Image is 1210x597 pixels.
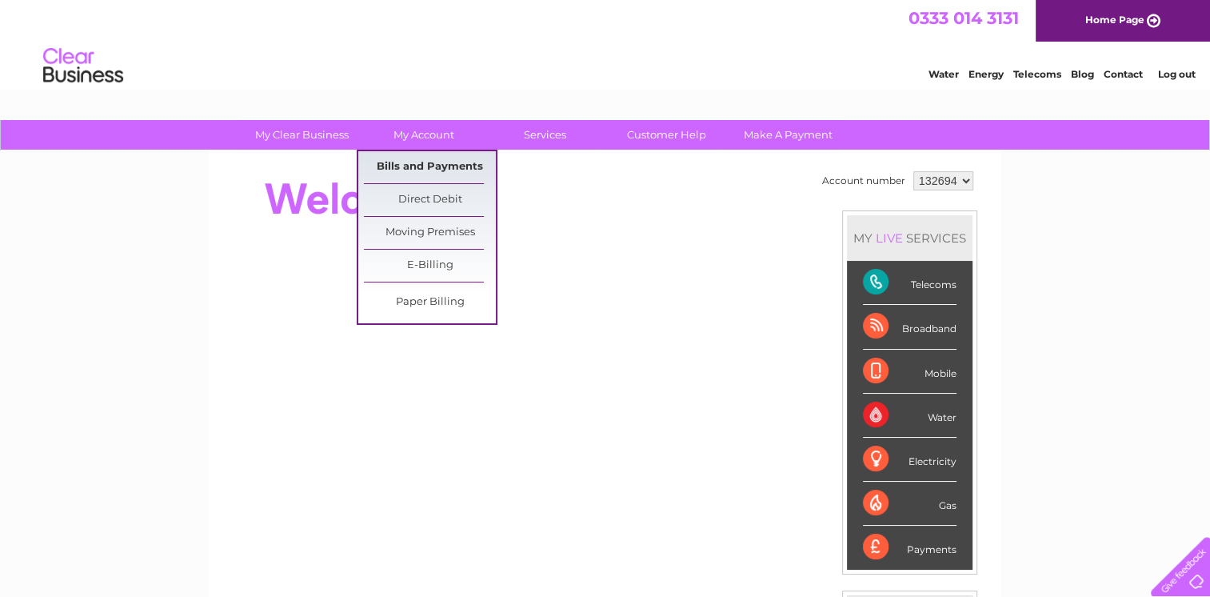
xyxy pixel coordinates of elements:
div: Clear Business is a trading name of Verastar Limited (registered in [GEOGRAPHIC_DATA] No. 3667643... [228,9,984,78]
div: Broadband [863,305,956,349]
td: Account number [818,167,909,194]
div: Electricity [863,438,956,482]
a: Paper Billing [364,286,496,319]
a: Energy [968,68,1004,80]
a: Services [479,120,611,150]
a: Log out [1157,68,1195,80]
a: Water [928,68,959,80]
a: Blog [1071,68,1094,80]
div: Water [863,394,956,438]
div: MY SERVICES [847,215,972,261]
div: Payments [863,526,956,569]
a: Telecoms [1013,68,1061,80]
a: My Account [357,120,489,150]
div: LIVE [873,230,906,246]
div: Telecoms [863,261,956,305]
div: Mobile [863,350,956,394]
img: logo.png [42,42,124,90]
a: Bills and Payments [364,151,496,183]
a: 0333 014 3131 [908,8,1019,28]
a: Moving Premises [364,217,496,249]
a: E-Billing [364,250,496,282]
a: Contact [1104,68,1143,80]
a: My Clear Business [236,120,368,150]
a: Make A Payment [722,120,854,150]
a: Customer Help [601,120,733,150]
a: Direct Debit [364,184,496,216]
div: Gas [863,482,956,526]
